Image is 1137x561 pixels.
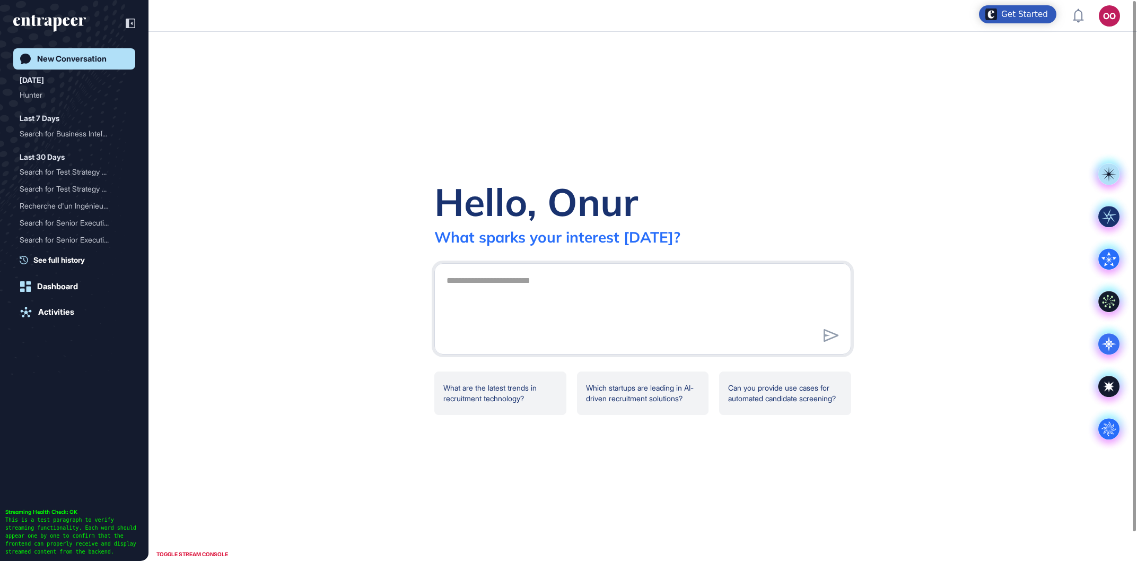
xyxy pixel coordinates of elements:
div: Activities [38,307,74,317]
a: See full history [20,254,135,265]
div: What sparks your interest [DATE]? [434,228,680,246]
div: Hunter [20,87,129,103]
div: What are the latest trends in recruitment technology? [434,372,566,415]
div: Search for Business Intel... [20,125,120,142]
div: Hunter [20,87,120,103]
div: Dashboard [37,282,78,291]
div: Search for Test Strategy and Planning Engineers in Automated Driving with Experience in ADAS and ... [20,180,129,197]
div: Search for Test Strategy ... [20,163,120,180]
a: New Conversation [13,48,135,70]
div: Search for Business Intelligence Manager candidates in Turkey with Power BI skills from Nielsen, ... [20,125,129,142]
div: Open Get Started checklist [979,5,1056,23]
a: Activities [13,301,135,323]
div: Hello, Onur [434,178,638,226]
div: Search for Test Strategy and Planning Engineers with Experience in L2/L3 Automated Driving and AD... [20,163,129,180]
div: TOGGLE STREAM CONSOLE [154,548,231,561]
div: Which startups are leading in AI-driven recruitment solutions? [577,372,709,415]
div: [DATE] [20,74,44,87]
div: Search for Senior Executives in Digital Banking at Coop Bank, Luminor, Lunar, Tuum, and Doconomy [20,231,129,248]
div: Can you provide use cases for automated candidate screening? [719,372,851,415]
a: Dashboard [13,276,135,297]
div: Search for Senior Executi... [20,214,120,231]
div: Last 30 Days [20,151,65,163]
img: launcher-image-alternative-text [985,8,997,20]
div: Search for Senior Executives and Directors at Coop Pank AS in Digital Banking and IT [20,214,129,231]
div: Search for Test Strategy ... [20,180,120,197]
div: New Conversation [37,54,107,64]
div: Recherche d'un Ingénieur en Stratégie et Plan de Test AD H/F pour la région MENA et Afrique [20,197,129,214]
div: Search for Senior Executi... [20,231,120,248]
span: See full history [33,254,85,265]
div: Last 7 Days [20,112,59,125]
div: Recherche d'un Ingénieur ... [20,197,120,214]
div: entrapeer-logo [13,15,86,32]
div: Get Started [1001,9,1048,20]
button: OO [1099,5,1120,27]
